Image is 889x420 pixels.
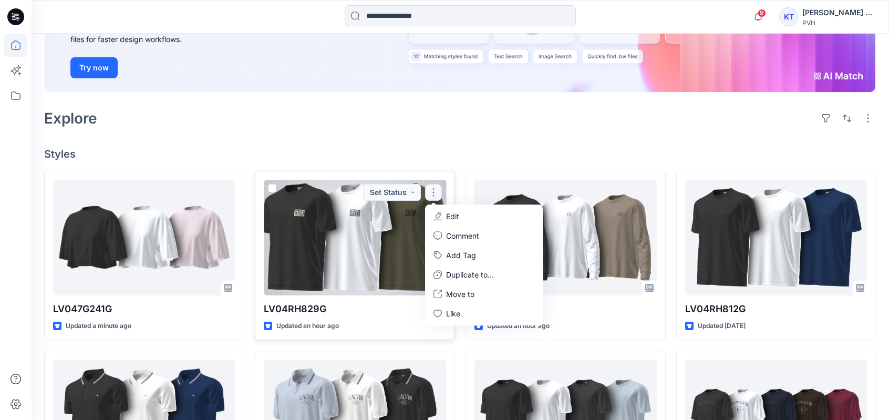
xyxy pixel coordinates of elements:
[474,180,657,295] a: LV04RH841G
[427,245,541,265] button: Add Tag
[44,110,97,127] h2: Explore
[446,289,474,300] p: Move to
[487,321,550,332] p: Updated an hour ago
[427,207,541,226] a: Edit
[474,302,657,316] p: LV04RH841G
[53,302,235,316] p: LV047G241G
[802,19,876,27] div: PVH
[685,180,867,295] a: LV04RH812G
[44,148,876,160] h4: Styles
[685,302,867,316] p: LV04RH812G
[446,269,494,280] p: Duplicate to...
[66,321,131,332] p: Updated a minute ago
[446,230,479,241] p: Comment
[446,308,460,319] p: Like
[276,321,339,332] p: Updated an hour ago
[264,302,446,316] p: LV04RH829G
[698,321,746,332] p: Updated [DATE]
[802,6,876,19] div: [PERSON_NAME] Top [PERSON_NAME] Top
[53,180,235,295] a: LV047G241G
[758,9,766,17] span: 9
[779,7,798,26] div: KT
[70,57,118,78] button: Try now
[264,180,446,295] a: LV04RH829G
[446,211,459,222] p: Edit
